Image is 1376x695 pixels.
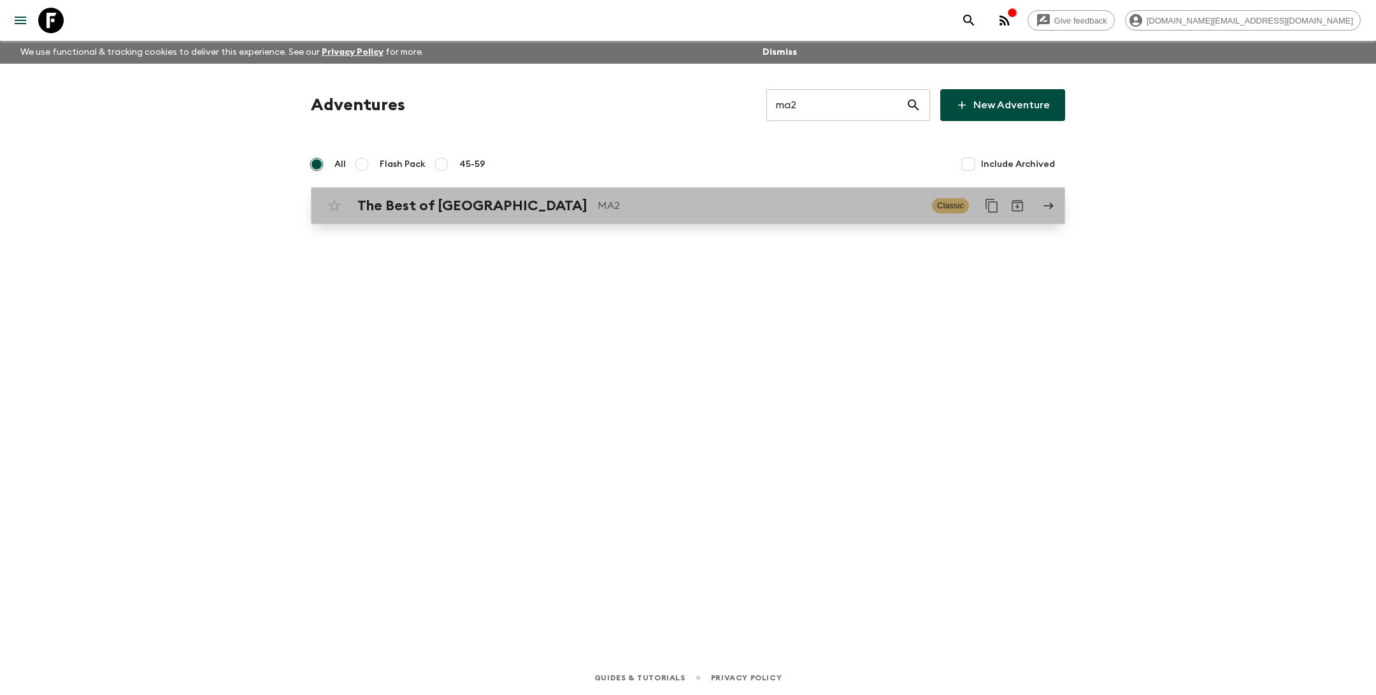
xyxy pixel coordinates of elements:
[311,92,405,118] h1: Adventures
[334,158,346,171] span: All
[322,48,383,57] a: Privacy Policy
[981,158,1055,171] span: Include Archived
[1125,10,1361,31] div: [DOMAIN_NAME][EMAIL_ADDRESS][DOMAIN_NAME]
[357,197,587,214] h2: The Best of [GEOGRAPHIC_DATA]
[956,8,982,33] button: search adventures
[598,198,922,213] p: MA2
[979,193,1005,219] button: Duplicate for 45-59
[1140,16,1360,25] span: [DOMAIN_NAME][EMAIL_ADDRESS][DOMAIN_NAME]
[711,671,782,685] a: Privacy Policy
[8,8,33,33] button: menu
[1047,16,1114,25] span: Give feedback
[459,158,485,171] span: 45-59
[380,158,426,171] span: Flash Pack
[759,43,800,61] button: Dismiss
[766,87,906,123] input: e.g. AR1, Argentina
[940,89,1065,121] a: New Adventure
[311,187,1065,224] a: The Best of [GEOGRAPHIC_DATA]MA2ClassicDuplicate for 45-59Archive
[594,671,685,685] a: Guides & Tutorials
[932,198,969,213] span: Classic
[1028,10,1115,31] a: Give feedback
[1005,193,1030,219] button: Archive
[15,41,429,64] p: We use functional & tracking cookies to deliver this experience. See our for more.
